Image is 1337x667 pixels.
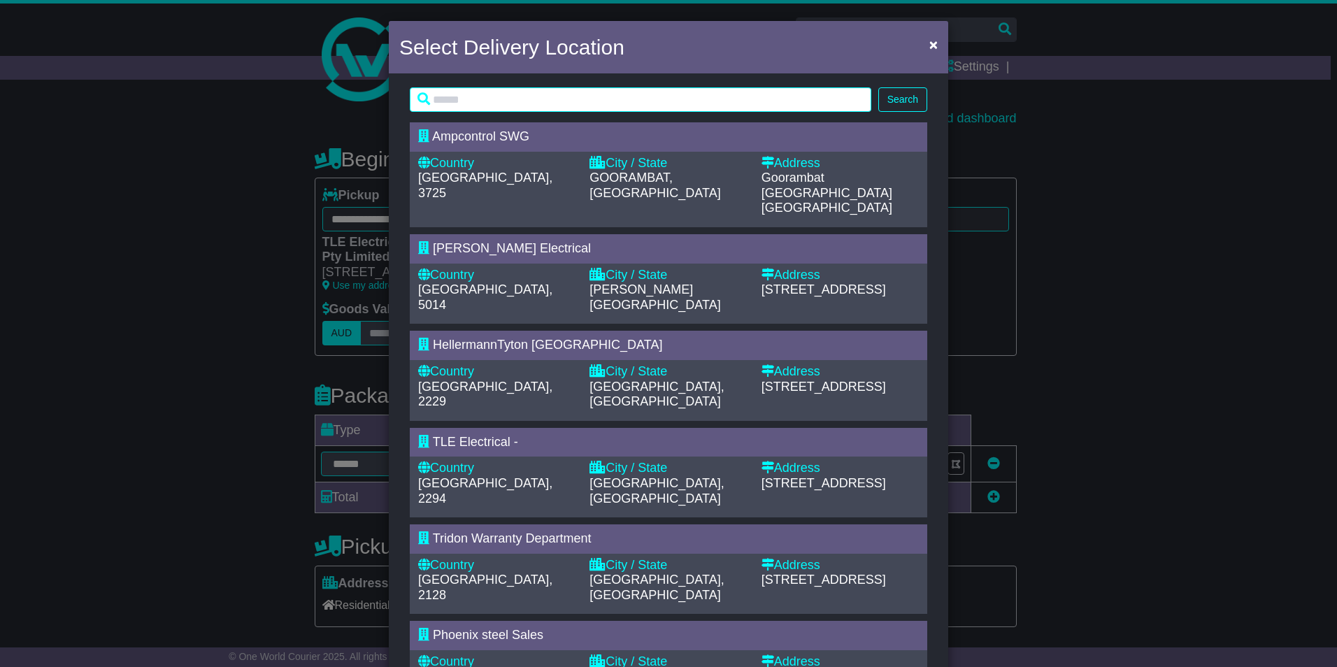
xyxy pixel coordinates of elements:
span: [GEOGRAPHIC_DATA], 2294 [418,476,552,505]
div: Address [762,461,919,476]
span: GOORAMBAT, [GEOGRAPHIC_DATA] [589,171,720,200]
span: Goorambat [GEOGRAPHIC_DATA] [762,171,892,200]
button: Search [878,87,927,112]
span: [GEOGRAPHIC_DATA], 3725 [418,171,552,200]
div: Country [418,364,575,380]
span: [GEOGRAPHIC_DATA], 5014 [418,282,552,312]
span: Phoenix steel Sales [433,628,543,642]
button: Close [922,30,945,59]
span: × [929,36,938,52]
div: City / State [589,268,747,283]
span: [GEOGRAPHIC_DATA], [GEOGRAPHIC_DATA] [589,380,724,409]
span: [STREET_ADDRESS] [762,573,886,587]
span: [GEOGRAPHIC_DATA] [762,201,892,215]
span: HellermannTyton [GEOGRAPHIC_DATA] [433,338,662,352]
div: Address [762,558,919,573]
span: Tridon Warranty Department [433,531,592,545]
div: Address [762,268,919,283]
span: [GEOGRAPHIC_DATA], [GEOGRAPHIC_DATA] [589,476,724,505]
div: City / State [589,364,747,380]
span: [PERSON_NAME][GEOGRAPHIC_DATA] [589,282,720,312]
span: [PERSON_NAME] Electrical [433,241,591,255]
span: [GEOGRAPHIC_DATA], 2229 [418,380,552,409]
div: Address [762,364,919,380]
div: Country [418,268,575,283]
span: [GEOGRAPHIC_DATA], [GEOGRAPHIC_DATA] [589,573,724,602]
span: [GEOGRAPHIC_DATA], 2128 [418,573,552,602]
span: [STREET_ADDRESS] [762,380,886,394]
div: Address [762,156,919,171]
div: City / State [589,461,747,476]
div: Country [418,558,575,573]
div: Country [418,461,575,476]
span: [STREET_ADDRESS] [762,282,886,296]
h4: Select Delivery Location [399,31,624,63]
div: City / State [589,156,747,171]
span: TLE Electrical - [433,435,518,449]
div: Country [418,156,575,171]
span: [STREET_ADDRESS] [762,476,886,490]
div: City / State [589,558,747,573]
span: Ampcontrol SWG [432,129,529,143]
